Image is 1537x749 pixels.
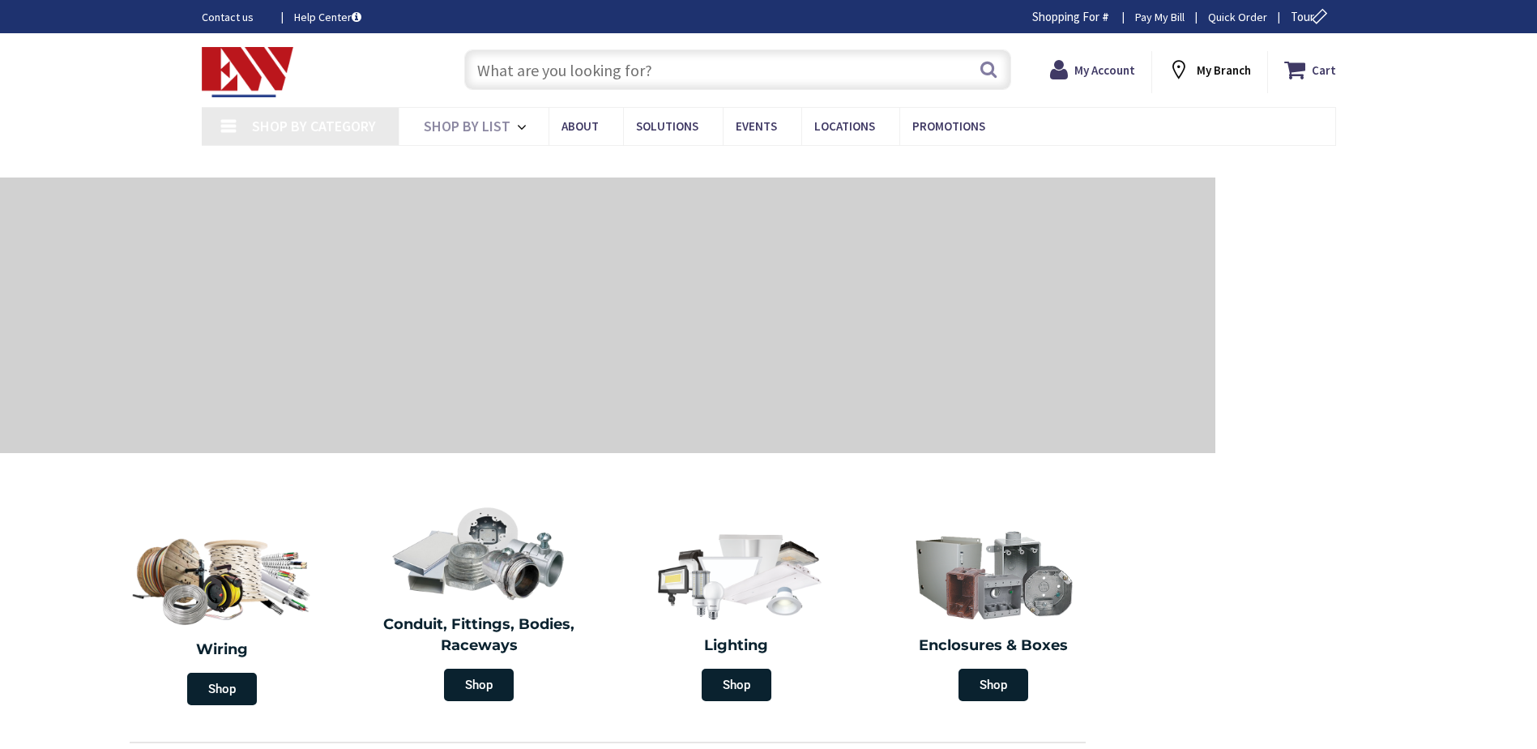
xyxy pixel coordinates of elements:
[1032,9,1099,24] span: Shopping For
[252,117,376,135] span: Shop By Category
[612,519,861,709] a: Lighting Shop
[424,117,510,135] span: Shop By List
[202,47,294,97] img: Electrical Wholesalers, Inc.
[363,614,596,656] h2: Conduit, Fittings, Bodies, Raceways
[187,673,257,705] span: Shop
[294,9,361,25] a: Help Center
[561,118,599,134] span: About
[1291,9,1332,24] span: Tour
[1135,9,1185,25] a: Pay My Bill
[1284,55,1336,84] a: Cart
[93,519,351,713] a: Wiring Shop
[877,636,1111,657] h2: Enclosures & Boxes
[101,640,343,661] h2: Wiring
[814,118,875,134] span: Locations
[1050,55,1135,84] a: My Account
[869,519,1119,709] a: Enclosures & Boxes Shop
[1102,9,1109,24] strong: #
[912,118,985,134] span: Promotions
[1208,9,1267,25] a: Quick Order
[1312,55,1336,84] strong: Cart
[1197,62,1251,78] strong: My Branch
[1074,62,1135,78] strong: My Account
[202,9,268,25] a: Contact us
[1168,55,1251,84] div: My Branch
[355,498,604,709] a: Conduit, Fittings, Bodies, Raceways Shop
[736,118,777,134] span: Events
[464,49,1011,90] input: What are you looking for?
[958,669,1028,701] span: Shop
[620,636,853,657] h2: Lighting
[444,669,514,701] span: Shop
[702,669,771,701] span: Shop
[636,118,698,134] span: Solutions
